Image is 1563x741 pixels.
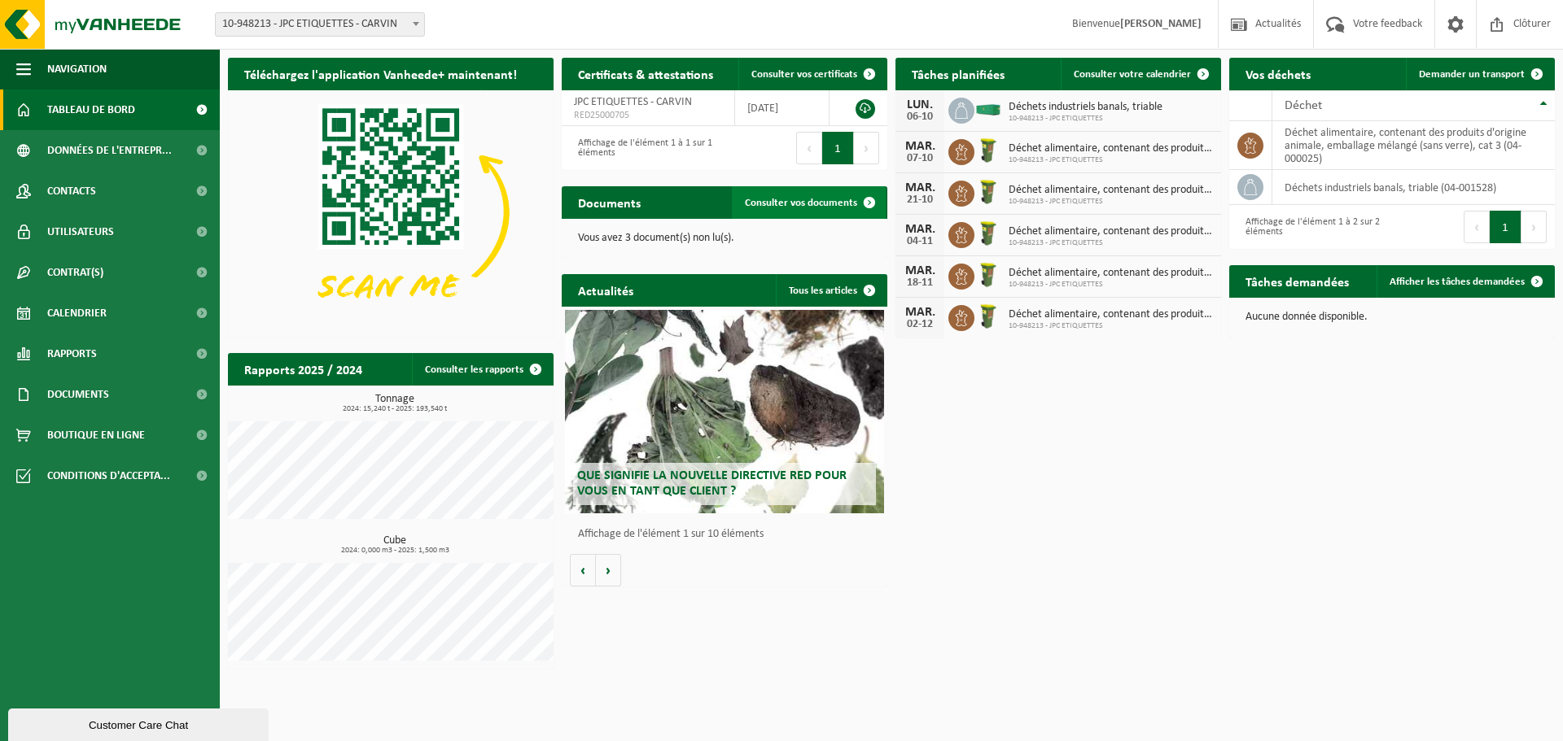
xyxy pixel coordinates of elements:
[974,178,1002,206] img: WB-0060-HPE-GN-50
[236,405,554,413] span: 2024: 15,240 t - 2025: 193,540 t
[1521,211,1547,243] button: Next
[236,535,554,555] h3: Cube
[1009,155,1213,165] span: 10-948213 - JPC ETIQUETTES
[215,12,425,37] span: 10-948213 - JPC ETIQUETTES - CARVIN
[47,455,170,496] span: Conditions d'accepta...
[1009,101,1162,114] span: Déchets industriels banals, triable
[904,264,936,277] div: MAR.
[596,554,621,586] button: Volgende
[738,58,886,90] a: Consulter vos certificats
[776,274,886,307] a: Tous les articles
[228,58,533,89] h2: Téléchargez l'application Vanheede+ maintenant!
[974,261,1002,289] img: WB-0060-HPE-GN-50
[1377,265,1553,298] a: Afficher les tâches demandées
[47,211,114,252] span: Utilisateurs
[236,547,554,555] span: 2024: 0,000 m3 - 2025: 1,500 m3
[47,171,96,211] span: Contacts
[228,90,554,334] img: Download de VHEPlus App
[216,13,424,36] span: 10-948213 - JPC ETIQUETTES - CARVIN
[565,310,884,513] a: Que signifie la nouvelle directive RED pour vous en tant que client ?
[1061,58,1219,90] a: Consulter votre calendrier
[904,111,936,123] div: 06-10
[904,236,936,247] div: 04-11
[974,137,1002,164] img: WB-0060-HPE-GN-50
[1406,58,1553,90] a: Demander un transport
[1009,142,1213,155] span: Déchet alimentaire, contenant des produits d'origine animale, emballage mélangé ...
[1229,265,1365,297] h2: Tâches demandées
[974,102,1002,116] img: HK-XC-30-GN-00
[1009,308,1213,321] span: Déchet alimentaire, contenant des produits d'origine animale, emballage mélangé ...
[578,529,879,540] p: Affichage de l'élément 1 sur 10 éléments
[732,186,886,219] a: Consulter vos documents
[562,186,657,218] h2: Documents
[904,181,936,194] div: MAR.
[822,132,854,164] button: 1
[47,293,107,333] span: Calendrier
[1272,121,1555,170] td: déchet alimentaire, contenant des produits d'origine animale, emballage mélangé (sans verre), cat...
[751,69,857,80] span: Consulter vos certificats
[47,374,109,415] span: Documents
[1272,170,1555,205] td: déchets industriels banals, triable (04-001528)
[236,394,554,413] h3: Tonnage
[47,49,107,89] span: Navigation
[1009,197,1213,207] span: 10-948213 - JPC ETIQUETTES
[1074,69,1191,80] span: Consulter votre calendrier
[854,132,879,164] button: Next
[8,705,272,741] iframe: chat widget
[1009,321,1213,331] span: 10-948213 - JPC ETIQUETTES
[904,277,936,289] div: 18-11
[796,132,822,164] button: Previous
[1285,99,1322,112] span: Déchet
[904,319,936,330] div: 02-12
[47,130,172,171] span: Données de l'entrepr...
[228,353,379,385] h2: Rapports 2025 / 2024
[1490,211,1521,243] button: 1
[562,274,650,306] h2: Actualités
[570,554,596,586] button: Vorige
[570,130,716,166] div: Affichage de l'élément 1 à 1 sur 1 éléments
[974,220,1002,247] img: WB-0060-HPE-GN-50
[1009,114,1162,124] span: 10-948213 - JPC ETIQUETTES
[735,90,830,126] td: [DATE]
[47,333,97,374] span: Rapports
[1009,238,1213,248] span: 10-948213 - JPC ETIQUETTES
[562,58,729,89] h2: Certificats & attestations
[1246,312,1539,323] p: Aucune donnée disponible.
[1009,225,1213,238] span: Déchet alimentaire, contenant des produits d'origine animale, emballage mélangé ...
[412,353,552,386] a: Consulter les rapports
[904,194,936,206] div: 21-10
[1464,211,1490,243] button: Previous
[574,96,692,108] span: JPC ETIQUETTES - CARVIN
[577,469,847,498] span: Que signifie la nouvelle directive RED pour vous en tant que client ?
[574,109,722,122] span: RED25000705
[895,58,1021,89] h2: Tâches planifiées
[47,415,145,455] span: Boutique en ligne
[1390,277,1525,287] span: Afficher les tâches demandées
[1009,280,1213,290] span: 10-948213 - JPC ETIQUETTES
[1120,18,1202,30] strong: [PERSON_NAME]
[1229,58,1327,89] h2: Vos déchets
[904,153,936,164] div: 07-10
[745,198,857,208] span: Consulter vos documents
[47,252,103,293] span: Contrat(s)
[1009,184,1213,197] span: Déchet alimentaire, contenant des produits d'origine animale, emballage mélangé ...
[1009,267,1213,280] span: Déchet alimentaire, contenant des produits d'origine animale, emballage mélangé ...
[904,140,936,153] div: MAR.
[974,303,1002,330] img: WB-0060-HPE-GN-50
[904,98,936,111] div: LUN.
[1237,209,1384,245] div: Affichage de l'élément 1 à 2 sur 2 éléments
[1419,69,1525,80] span: Demander un transport
[47,89,135,130] span: Tableau de bord
[904,223,936,236] div: MAR.
[578,233,871,244] p: Vous avez 3 document(s) non lu(s).
[904,306,936,319] div: MAR.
